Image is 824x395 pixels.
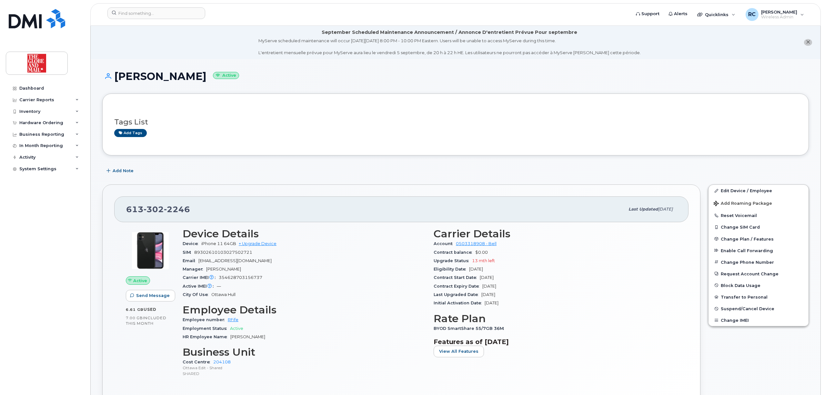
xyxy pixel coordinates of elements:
span: iPhone 11 64GB [201,241,236,246]
span: City Of Use [183,292,211,297]
span: BYOD SmartShare 55/7GB 36M [434,326,507,331]
button: Request Account Change [708,268,809,280]
span: Employee number [183,317,228,322]
span: SIM [183,250,194,255]
h1: [PERSON_NAME] [102,71,809,82]
button: Change IMEI [708,314,809,326]
button: Block Data Usage [708,280,809,291]
span: used [144,307,156,312]
h3: Tags List [114,118,797,126]
span: 302 [144,204,164,214]
span: $0.00 [475,250,488,255]
button: close notification [804,39,812,46]
span: [DATE] [485,301,498,305]
a: + Upgrade Device [239,241,276,246]
h3: Carrier Details [434,228,677,240]
a: 204108 [213,360,231,364]
span: 13 mth left [472,258,495,263]
span: Suspend/Cancel Device [721,306,774,311]
span: Active [133,278,147,284]
span: Contract balance [434,250,475,255]
span: Initial Activation Date [434,301,485,305]
div: September Scheduled Maintenance Announcement / Annonce D'entretient Prévue Pour septembre [322,29,577,36]
p: Ottawa Edit - Shared [183,365,426,370]
button: Reset Voicemail [708,210,809,221]
span: 6.61 GB [126,307,144,312]
button: Change Plan / Features [708,233,809,245]
span: 89302610103027502721 [194,250,252,255]
a: 0503318908 - Bell [456,241,497,246]
button: Add Note [102,165,139,177]
span: [DATE] [658,207,673,212]
span: Active IMEI [183,284,217,289]
span: 613 [126,204,190,214]
h3: Employee Details [183,304,426,316]
span: HR Employee Name [183,334,230,339]
span: Contract Expiry Date [434,284,482,289]
h3: Features as of [DATE] [434,338,677,346]
span: View All Features [439,348,478,354]
span: Email [183,258,198,263]
span: [PERSON_NAME] [206,267,241,272]
a: Edit Device / Employee [708,185,809,196]
button: View All Features [434,346,484,357]
button: Suspend/Cancel Device [708,303,809,314]
span: 354628703156737 [219,275,262,280]
span: Upgrade Status [434,258,472,263]
span: 7.00 GB [126,316,143,320]
span: [EMAIL_ADDRESS][DOMAIN_NAME] [198,258,272,263]
span: Eligibility Date [434,267,469,272]
button: Send Message [126,290,175,301]
span: [DATE] [482,284,496,289]
button: Transfer to Personal [708,291,809,303]
img: iPhone_11.jpg [131,231,170,270]
h3: Device Details [183,228,426,240]
span: [DATE] [469,267,483,272]
a: Add tags [114,129,147,137]
span: Enable Call Forwarding [721,248,773,253]
a: RFife [228,317,238,322]
span: Carrier IMEI [183,275,219,280]
p: SHARED [183,371,426,376]
span: Contract Start Date [434,275,480,280]
button: Enable Call Forwarding [708,245,809,256]
span: Cost Centre [183,360,213,364]
span: Last Upgraded Date [434,292,481,297]
span: [PERSON_NAME] [230,334,265,339]
span: Add Roaming Package [714,201,772,207]
button: Add Roaming Package [708,196,809,210]
span: [DATE] [481,292,495,297]
button: Change SIM Card [708,221,809,233]
div: MyServe scheduled maintenance will occur [DATE][DATE] 8:00 PM - 10:00 PM Eastern. Users will be u... [258,38,641,56]
span: Ottawa Hull [211,292,236,297]
span: Manager [183,267,206,272]
span: Send Message [136,292,170,299]
h3: Rate Plan [434,313,677,324]
span: Account [434,241,456,246]
button: Change Phone Number [708,256,809,268]
span: Employment Status [183,326,230,331]
span: [DATE] [480,275,494,280]
span: included this month [126,315,166,326]
span: Active [230,326,243,331]
span: Add Note [113,168,134,174]
span: Last updated [628,207,658,212]
span: 2246 [164,204,190,214]
small: Active [213,72,239,79]
span: Device [183,241,201,246]
span: — [217,284,221,289]
h3: Business Unit [183,346,426,358]
span: Change Plan / Features [721,236,774,241]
